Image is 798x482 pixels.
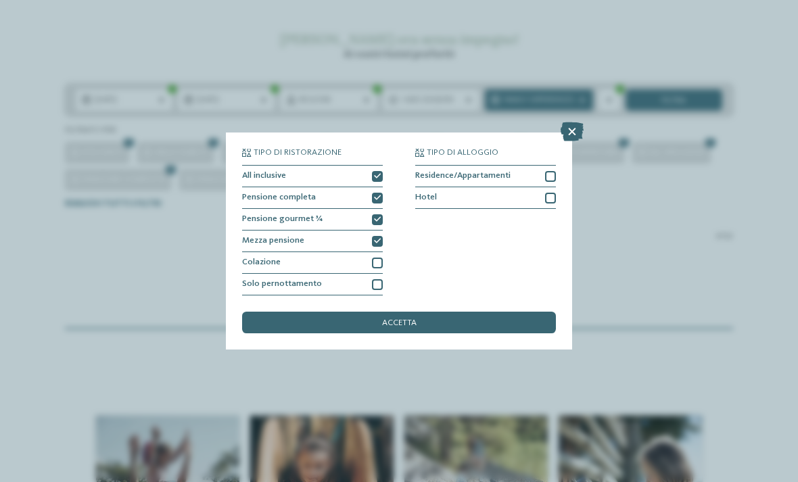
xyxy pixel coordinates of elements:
span: All inclusive [242,172,286,180]
span: Tipo di alloggio [427,149,498,158]
span: Residence/Appartamenti [415,172,511,180]
span: Solo pernottamento [242,280,322,289]
span: Tipo di ristorazione [254,149,342,158]
span: Pensione completa [242,193,316,202]
span: Pensione gourmet ¾ [242,215,323,224]
span: Colazione [242,258,281,267]
span: Hotel [415,193,437,202]
span: Mezza pensione [242,237,304,245]
span: accetta [382,319,417,328]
